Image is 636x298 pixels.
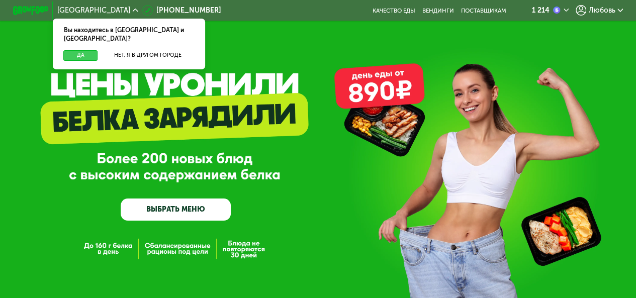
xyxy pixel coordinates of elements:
[121,198,231,221] a: ВЫБРАТЬ МЕНЮ
[57,7,130,14] span: [GEOGRAPHIC_DATA]
[532,7,550,14] div: 1 214
[63,50,98,61] button: Да
[101,50,194,61] button: Нет, я в другом городе
[422,7,454,14] a: Вендинги
[142,5,221,16] a: [PHONE_NUMBER]
[53,19,205,50] div: Вы находитесь в [GEOGRAPHIC_DATA] и [GEOGRAPHIC_DATA]?
[589,7,615,14] span: Любовь
[373,7,415,14] a: Качество еды
[461,7,506,14] div: поставщикам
